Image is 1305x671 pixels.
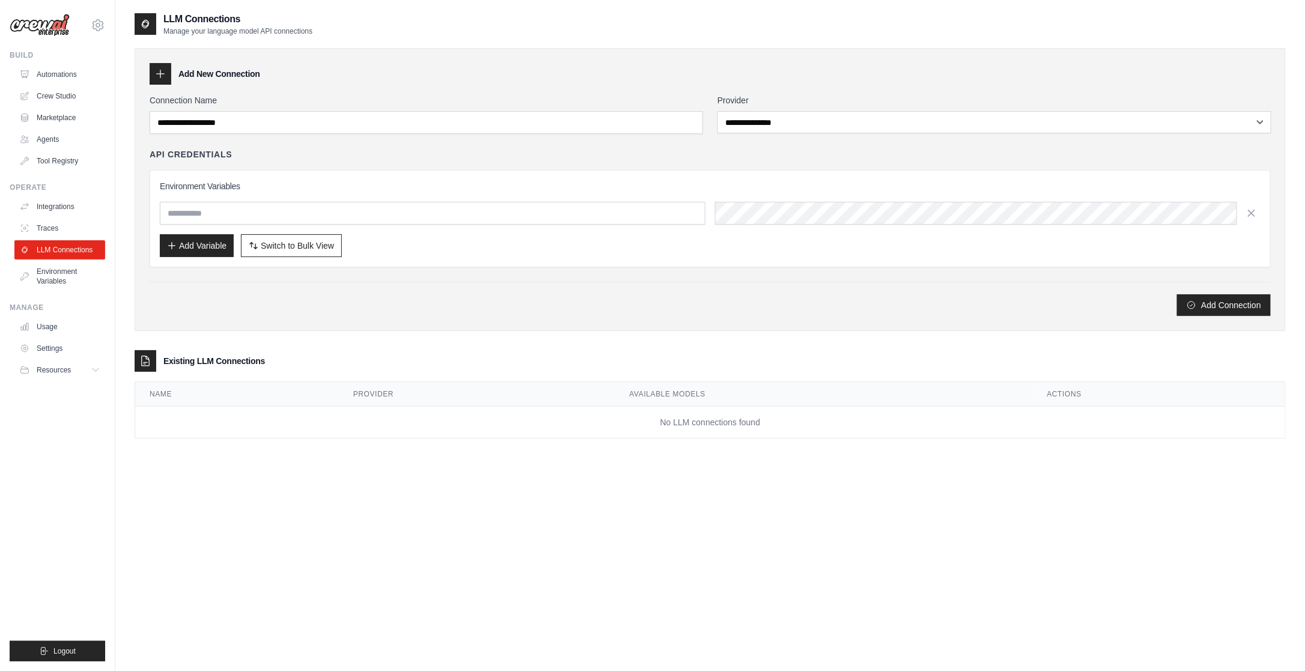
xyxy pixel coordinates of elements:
div: Operate [10,183,105,192]
a: Environment Variables [14,262,105,291]
a: Crew Studio [14,87,105,106]
button: Add Connection [1177,294,1271,316]
h4: API Credentials [150,148,232,160]
label: Connection Name [150,94,703,106]
a: Automations [14,65,105,84]
span: Logout [53,646,76,656]
td: No LLM connections found [135,407,1285,439]
th: Actions [1033,382,1285,407]
button: Add Variable [160,234,234,257]
img: Logo [10,14,70,37]
h3: Existing LLM Connections [163,355,265,367]
a: Usage [14,317,105,336]
a: Tool Registry [14,151,105,171]
button: Resources [14,360,105,380]
h3: Environment Variables [160,180,1261,192]
p: Manage your language model API connections [163,26,312,36]
th: Available Models [615,382,1033,407]
h3: Add New Connection [178,68,260,80]
button: Logout [10,641,105,661]
label: Provider [717,94,1271,106]
span: Resources [37,365,71,375]
h2: LLM Connections [163,12,312,26]
a: Integrations [14,197,105,216]
button: Switch to Bulk View [241,234,342,257]
a: Marketplace [14,108,105,127]
a: Agents [14,130,105,149]
div: Build [10,50,105,60]
th: Name [135,382,339,407]
span: Switch to Bulk View [261,240,334,252]
a: Settings [14,339,105,358]
a: Traces [14,219,105,238]
a: LLM Connections [14,240,105,260]
div: Manage [10,303,105,312]
th: Provider [339,382,615,407]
